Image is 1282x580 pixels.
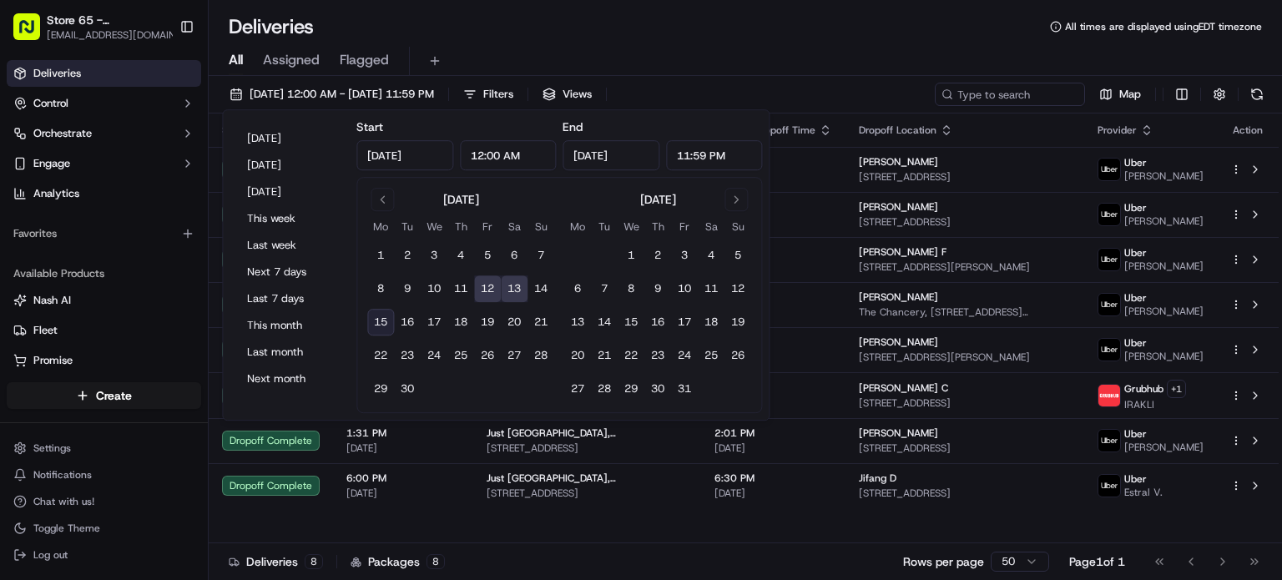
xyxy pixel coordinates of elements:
span: [PERSON_NAME] [1124,214,1204,228]
button: 19 [724,309,751,335]
span: Jifang D [859,472,896,485]
input: Time [666,140,763,170]
th: Saturday [501,218,527,235]
button: 28 [527,342,554,369]
span: Deliveries [33,66,81,81]
a: Promise [13,353,194,368]
div: Deliveries [229,553,323,570]
button: 16 [394,309,421,335]
button: Map [1092,83,1148,106]
span: Notifications [33,468,92,482]
button: 6 [501,242,527,269]
img: 1736555255976-a54dd68f-1ca7-489b-9aae-adbdc363a1c4 [17,159,47,189]
div: 📗 [17,374,30,387]
img: uber-new-logo.jpeg [1098,249,1120,270]
button: 3 [421,242,447,269]
a: Nash AI [13,293,194,308]
span: [STREET_ADDRESS] [859,396,1071,410]
button: Next month [240,367,340,391]
span: [PERSON_NAME] [859,290,938,304]
span: 11:20 AM [714,155,832,169]
span: • [139,258,144,271]
th: Sunday [724,218,751,235]
th: Thursday [447,218,474,235]
button: 3 [671,242,698,269]
button: 13 [501,275,527,302]
span: Fleet [33,323,58,338]
th: Sunday [527,218,554,235]
span: [STREET_ADDRESS] [859,441,1071,455]
button: 2 [644,242,671,269]
a: 💻API Documentation [134,366,275,396]
img: uber-new-logo.jpeg [1098,475,1120,497]
button: Start new chat [284,164,304,184]
button: 11 [447,275,474,302]
span: Views [563,87,592,102]
button: Views [535,83,599,106]
th: Monday [367,218,394,235]
span: Just [GEOGRAPHIC_DATA], [GEOGRAPHIC_DATA] [487,426,688,440]
span: [DATE] [714,260,832,274]
span: [PERSON_NAME] [1124,441,1204,454]
button: [DATE] [240,180,340,204]
button: 1 [618,242,644,269]
th: Saturday [698,218,724,235]
button: Nash AI [7,287,201,314]
span: [STREET_ADDRESS] [487,487,688,500]
button: Create [7,382,201,409]
input: Time [460,140,557,170]
div: Available Products [7,260,201,287]
span: The Chancery, [STREET_ADDRESS][PERSON_NAME] [859,305,1071,319]
a: Powered byPylon [118,412,202,426]
span: [PERSON_NAME] [1124,305,1204,318]
img: Liam S. [17,242,43,269]
div: Start new chat [75,159,274,175]
span: Estral V. [1124,486,1163,499]
button: Next 7 days [240,260,340,284]
span: [STREET_ADDRESS] [859,487,1071,500]
img: uber-new-logo.jpeg [1098,430,1120,451]
button: 6 [564,275,591,302]
th: Monday [564,218,591,235]
button: 22 [618,342,644,369]
button: 5 [474,242,501,269]
span: [DATE] [714,215,832,229]
span: [PERSON_NAME] [52,258,135,271]
span: [DATE] [714,396,832,410]
span: [DATE] [714,170,832,184]
button: 14 [591,309,618,335]
button: 8 [618,275,644,302]
button: [DATE] 12:00 AM - [DATE] 11:59 PM [222,83,442,106]
button: Fleet [7,317,201,344]
img: Klarizel Pensader [17,287,43,314]
span: Engage [33,156,70,171]
th: Friday [671,218,698,235]
span: 6:00 PM [346,472,460,485]
img: Nash [17,16,50,49]
button: 4 [447,242,474,269]
button: 31 [671,376,698,402]
span: Provider [1098,124,1137,137]
button: This month [240,314,340,337]
span: Assigned [263,50,320,70]
span: Analytics [33,186,79,201]
span: • [141,303,147,316]
span: [EMAIL_ADDRESS][DOMAIN_NAME] [47,28,183,42]
span: Flagged [340,50,389,70]
span: Promise [33,353,73,368]
button: Notifications [7,463,201,487]
button: 9 [394,275,421,302]
p: Welcome 👋 [17,66,304,93]
span: Uber [1124,291,1147,305]
span: [PERSON_NAME] C [859,381,948,395]
span: Filters [483,87,513,102]
button: See all [259,213,304,233]
button: Last month [240,340,340,364]
th: Friday [474,218,501,235]
button: 19 [474,309,501,335]
span: Control [33,96,68,111]
button: Store 65 - [GEOGRAPHIC_DATA], [GEOGRAPHIC_DATA] (Just Salad)[EMAIL_ADDRESS][DOMAIN_NAME] [7,7,173,47]
button: 26 [474,342,501,369]
h1: Deliveries [229,13,314,40]
button: 7 [527,242,554,269]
